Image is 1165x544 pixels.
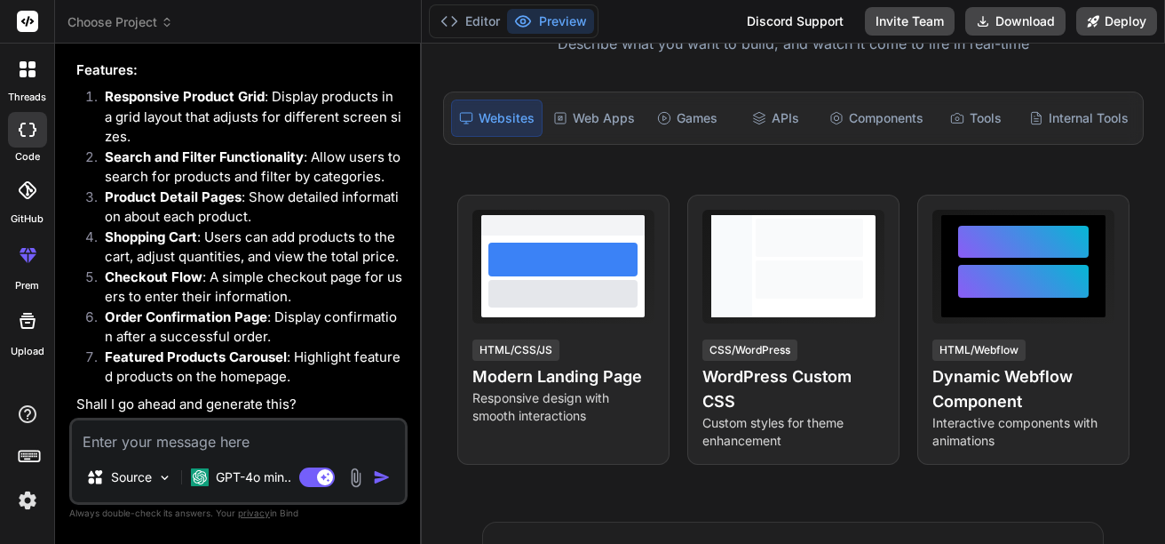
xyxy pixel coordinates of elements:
[91,308,404,348] li: : Display confirmation after a successful order.
[702,414,884,450] p: Custom styles for theme enhancement
[91,87,404,148] li: : Display products in a grid layout that adjusts for different screen sizes.
[105,348,287,365] strong: Featured Products Carousel
[15,278,39,293] label: prem
[238,508,270,518] span: privacy
[646,100,731,137] div: Games
[432,33,1155,56] p: Describe what you want to build, and watch it come to life in real-time
[12,485,43,516] img: settings
[507,9,594,34] button: Preview
[91,268,404,308] li: : A simple checkout page for users to enter their information.
[965,7,1066,36] button: Download
[91,188,404,228] li: : Show detailed information about each product.
[736,7,854,36] div: Discord Support
[216,468,291,486] p: GPT-4o min..
[934,100,1019,137] div: Tools
[105,268,202,285] strong: Checkout Flow
[111,468,152,486] p: Source
[105,228,197,245] strong: Shopping Cart
[702,340,797,361] div: CSS/WordPress
[472,389,654,425] p: Responsive design with smooth interactions
[8,90,46,105] label: threads
[472,364,654,389] h4: Modern Landing Page
[932,414,1114,450] p: Interactive components with animations
[11,344,44,359] label: Upload
[1022,100,1136,137] div: Internal Tools
[157,470,172,485] img: Pick Models
[932,340,1026,361] div: HTML/Webflow
[91,348,404,388] li: : Highlight featured products on the homepage.
[69,505,408,522] p: Always double-check its answers. Your in Bind
[15,149,40,164] label: code
[822,100,931,137] div: Components
[105,308,267,325] strong: Order Confirmation Page
[733,100,819,137] div: APIs
[105,88,265,105] strong: Responsive Product Grid
[11,212,44,227] label: GitHub
[345,468,366,488] img: attachment
[91,148,404,188] li: : Allow users to search for products and filter by categories.
[702,364,884,414] h4: WordPress Custom CSS
[546,100,642,137] div: Web Apps
[433,9,507,34] button: Editor
[451,100,543,137] div: Websites
[67,13,173,31] span: Choose Project
[91,228,404,268] li: : Users can add products to the cart, adjust quantities, and view the total price.
[932,364,1114,414] h4: Dynamic Webflow Component
[105,148,304,165] strong: Search and Filter Functionality
[76,395,404,415] p: Shall I go ahead and generate this?
[472,340,559,361] div: HTML/CSS/JS
[191,468,209,486] img: GPT-4o mini
[105,188,242,205] strong: Product Detail Pages
[1076,7,1157,36] button: Deploy
[373,468,391,486] img: icon
[865,7,955,36] button: Invite Team
[76,60,404,81] h3: Features:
